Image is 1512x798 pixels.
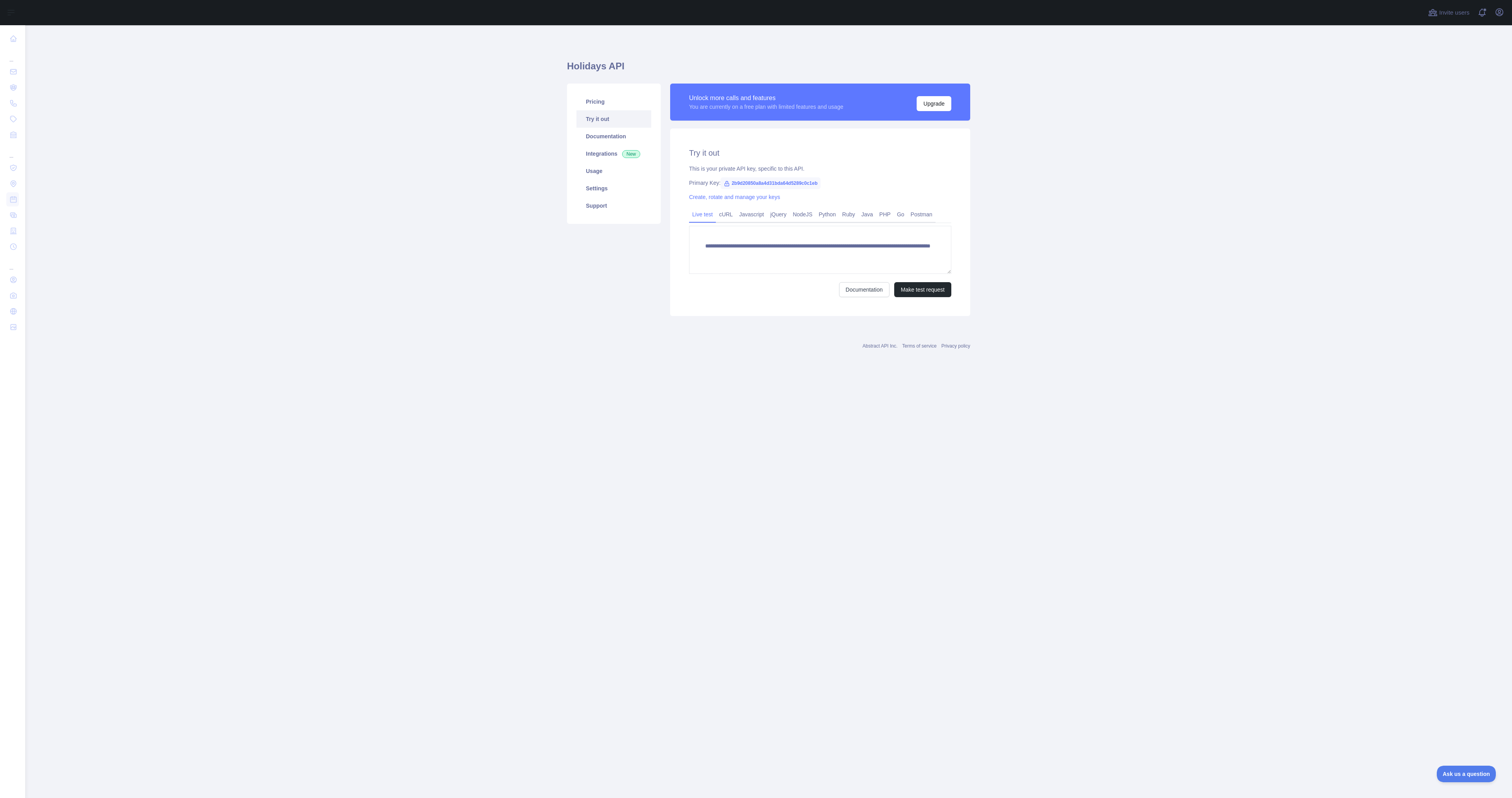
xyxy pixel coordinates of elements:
a: PHP [876,208,894,221]
span: Invite users [1439,8,1469,17]
div: You are currently on a free plan with limited features and usage [689,103,843,111]
div: ... [6,255,19,271]
div: This is your private API key, specific to this API. [689,165,951,173]
a: Javascript [736,208,767,221]
a: Pricing [576,93,651,110]
a: Documentation [839,282,889,297]
a: Ruby [839,208,858,221]
button: Invite users [1427,6,1471,19]
a: Privacy policy [941,343,970,349]
iframe: Toggle Customer Support [1437,766,1496,782]
a: cURL [716,208,736,221]
a: Postman [908,208,936,221]
a: Go [894,208,908,221]
a: jQuery [767,208,789,221]
a: Live test [689,208,716,221]
a: NodeJS [789,208,815,221]
a: Java [858,208,876,221]
div: ... [6,143,19,159]
div: Primary Key: [689,179,951,187]
button: Upgrade [917,96,951,111]
a: Try it out [576,110,651,128]
a: Create, rotate and manage your keys [689,194,780,200]
h1: Holidays API [567,60,970,79]
div: ... [6,47,19,63]
h2: Try it out [689,147,951,158]
a: Documentation [576,128,651,145]
div: Unlock more calls and features [689,93,843,103]
a: Integrations New [576,145,651,162]
a: Abstract API Inc. [863,343,898,349]
a: Usage [576,162,651,180]
span: 2b9d20850a8a4d31bda64d5289c0c1eb [721,177,821,189]
span: New [622,150,640,158]
a: Settings [576,180,651,197]
button: Make test request [894,282,951,297]
a: Terms of service [902,343,936,349]
a: Python [815,208,839,221]
a: Support [576,197,651,214]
